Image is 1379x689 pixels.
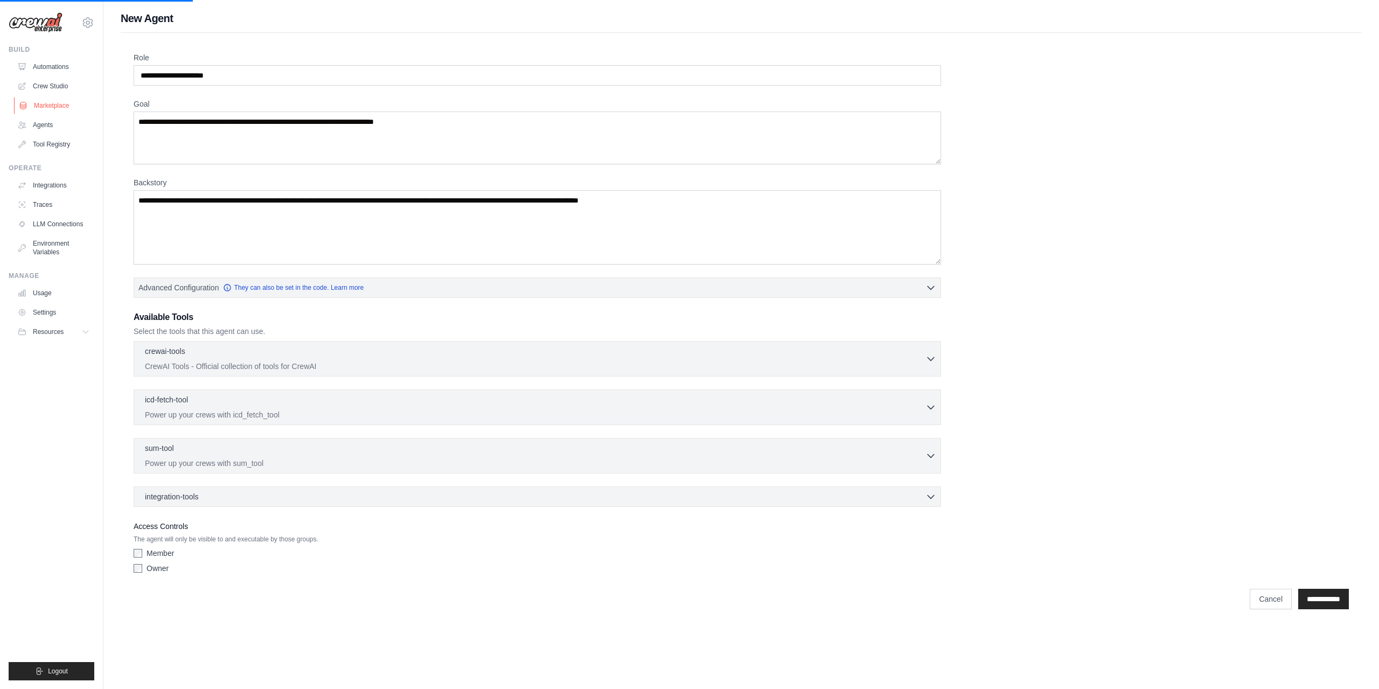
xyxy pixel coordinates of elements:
label: Access Controls [134,520,941,533]
a: Marketplace [14,97,95,114]
a: Integrations [13,177,94,194]
div: Operate [9,164,94,172]
button: crewai-tools CrewAI Tools - Official collection of tools for CrewAI [138,346,936,372]
label: Owner [147,563,169,574]
span: Advanced Configuration [138,282,219,293]
img: Logo [9,12,62,33]
p: crewai-tools [145,346,185,357]
div: Build [9,45,94,54]
a: Cancel [1250,589,1292,609]
a: They can also be set in the code. Learn more [223,283,364,292]
label: Role [134,52,941,63]
p: Power up your crews with sum_tool [145,458,925,469]
a: Traces [13,196,94,213]
p: sum-tool [145,443,174,454]
button: Logout [9,662,94,680]
p: icd-fetch-tool [145,394,188,405]
div: Manage [9,272,94,280]
label: Goal [134,99,941,109]
button: Advanced Configuration They can also be set in the code. Learn more [134,278,941,297]
a: Usage [13,284,94,302]
button: sum-tool Power up your crews with sum_tool [138,443,936,469]
span: Logout [48,667,68,676]
a: Settings [13,304,94,321]
p: Power up your crews with icd_fetch_tool [145,409,925,420]
button: integration-tools [138,491,936,502]
p: The agent will only be visible to and executable by those groups. [134,535,941,544]
a: LLM Connections [13,215,94,233]
h1: New Agent [121,11,1362,26]
span: integration-tools [145,491,199,502]
p: CrewAI Tools - Official collection of tools for CrewAI [145,361,925,372]
button: icd-fetch-tool Power up your crews with icd_fetch_tool [138,394,936,420]
a: Agents [13,116,94,134]
a: Environment Variables [13,235,94,261]
span: Resources [33,328,64,336]
a: Automations [13,58,94,75]
label: Member [147,548,174,559]
button: Resources [13,323,94,340]
a: Crew Studio [13,78,94,95]
p: Select the tools that this agent can use. [134,326,941,337]
a: Tool Registry [13,136,94,153]
label: Backstory [134,177,941,188]
h3: Available Tools [134,311,941,324]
